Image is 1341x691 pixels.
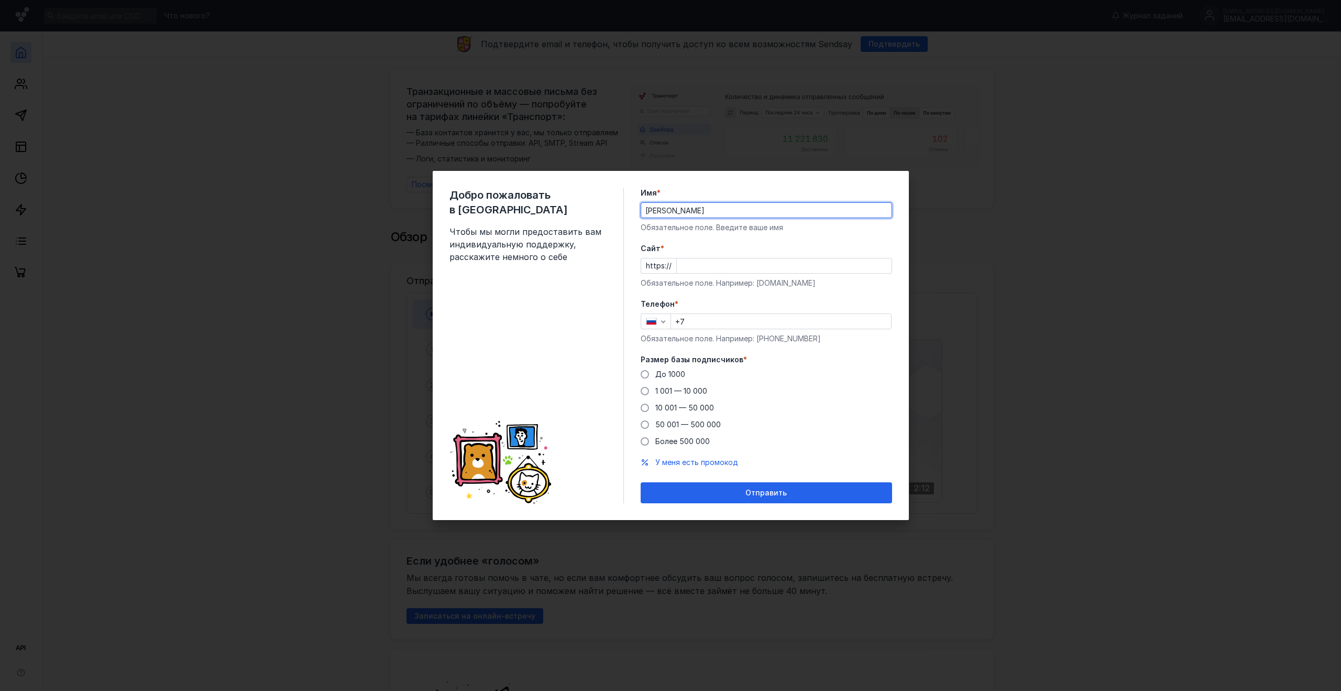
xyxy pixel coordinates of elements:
[655,437,710,446] span: Более 500 000
[655,457,738,468] button: У меня есть промокод
[641,222,892,233] div: Обязательное поле. Введите ваше имя
[655,403,714,412] span: 10 001 — 50 000
[641,243,661,254] span: Cайт
[641,354,743,365] span: Размер базы подписчиков
[641,188,657,198] span: Имя
[655,420,721,429] span: 50 001 — 500 000
[655,458,738,467] span: У меня есть промокод
[641,482,892,503] button: Отправить
[641,333,892,344] div: Обязательное поле. Например: [PHONE_NUMBER]
[641,299,675,309] span: Телефон
[449,188,607,217] span: Добро пожаловать в [GEOGRAPHIC_DATA]
[655,370,685,379] span: До 1000
[641,278,892,288] div: Обязательное поле. Например: [DOMAIN_NAME]
[655,386,707,395] span: 1 001 — 10 000
[745,489,787,498] span: Отправить
[449,225,607,263] span: Чтобы мы могли предоставить вам индивидуальную поддержку, расскажите немного о себе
